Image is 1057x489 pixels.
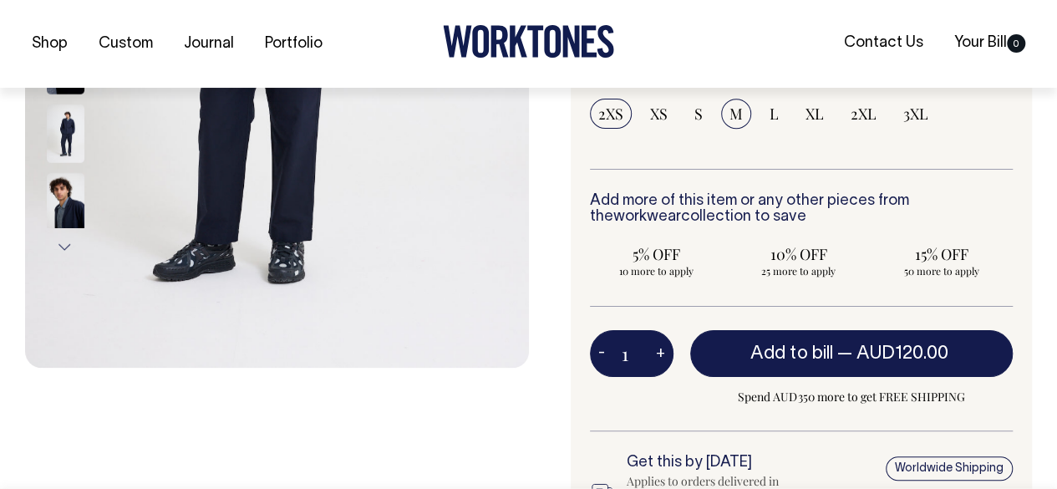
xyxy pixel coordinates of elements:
a: Custom [92,30,160,58]
a: Shop [25,30,74,58]
h6: Add more of this item or any other pieces from the collection to save [590,193,1014,227]
span: 3XL [903,104,928,124]
a: Your Bill0 [948,29,1032,57]
input: 10% OFF 25 more to apply [732,239,865,283]
input: 5% OFF 10 more to apply [590,239,723,283]
span: 0 [1007,34,1025,53]
img: dark-navy [47,172,84,231]
input: XS [642,99,676,129]
input: M [721,99,751,129]
span: 15% OFF [883,244,999,264]
span: S [694,104,703,124]
input: S [686,99,711,129]
button: + [648,337,673,370]
span: Spend AUD350 more to get FREE SHIPPING [690,387,1014,407]
button: Add to bill —AUD120.00 [690,330,1014,377]
a: Contact Us [837,29,930,57]
h6: Get this by [DATE] [627,455,821,471]
span: M [729,104,743,124]
button: - [590,337,613,370]
span: L [770,104,779,124]
span: 2XS [598,104,623,124]
span: 5% OFF [598,244,714,264]
span: 10 more to apply [598,264,714,278]
span: XS [650,104,668,124]
a: Journal [177,30,241,58]
span: 50 more to apply [883,264,999,278]
span: 10% OFF [740,244,856,264]
span: AUD120.00 [856,345,948,362]
input: L [761,99,787,129]
span: — [836,345,952,362]
span: 25 more to apply [740,264,856,278]
span: Add to bill [750,345,832,362]
a: Portfolio [258,30,329,58]
input: XL [797,99,832,129]
span: 2XL [851,104,877,124]
input: 2XL [842,99,885,129]
input: 15% OFF 50 more to apply [875,239,1008,283]
a: workwear [613,210,681,224]
input: 3XL [895,99,937,129]
span: XL [805,104,824,124]
input: 2XS [590,99,632,129]
img: dark-navy [47,104,84,162]
button: Next [53,228,78,266]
